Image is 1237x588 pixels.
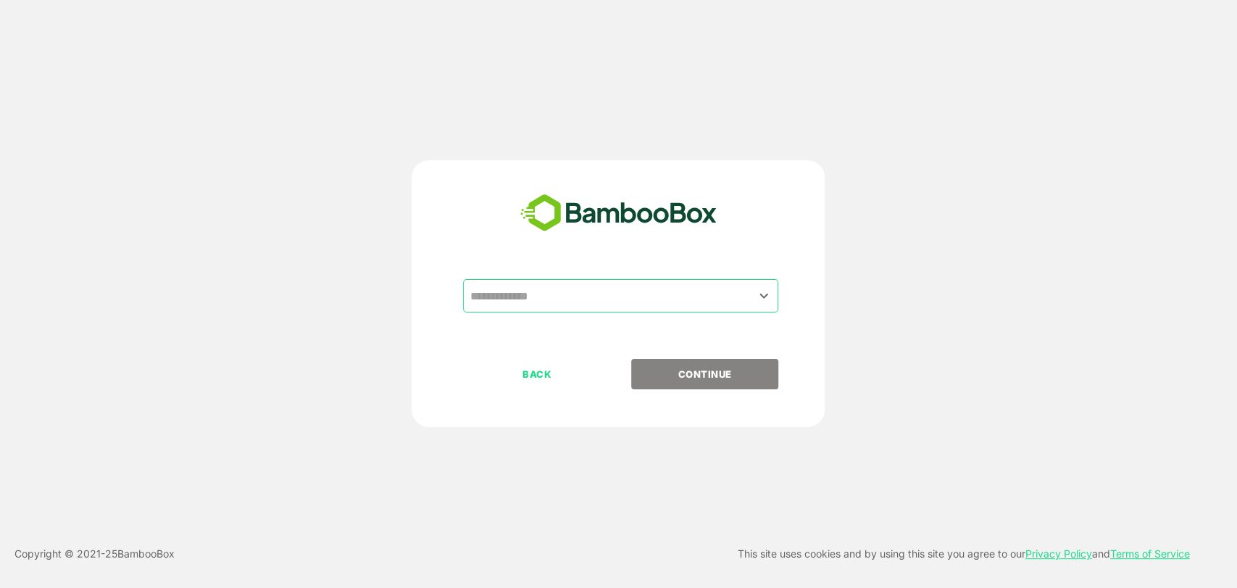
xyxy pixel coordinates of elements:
[14,545,175,563] p: Copyright © 2021- 25 BambooBox
[754,286,773,305] button: Open
[463,359,610,389] button: BACK
[631,359,778,389] button: CONTINUE
[1025,547,1092,560] a: Privacy Policy
[512,189,725,237] img: bamboobox
[1110,547,1190,560] a: Terms of Service
[465,366,609,382] p: BACK
[633,366,778,382] p: CONTINUE
[738,545,1190,563] p: This site uses cookies and by using this site you agree to our and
